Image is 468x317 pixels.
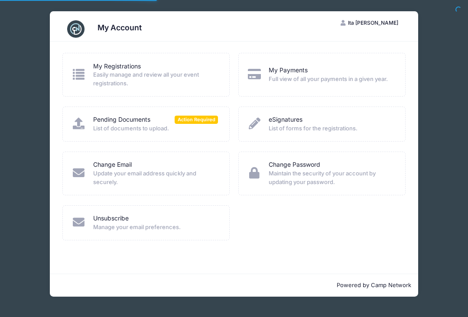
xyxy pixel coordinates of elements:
a: My Registrations [93,62,141,71]
span: Action Required [175,116,218,124]
img: CampNetwork [67,20,84,38]
span: Manage your email preferences. [93,223,218,232]
a: eSignatures [269,115,302,124]
span: Full view of all your payments in a given year. [269,75,394,84]
a: Change Password [269,160,320,169]
span: Maintain the security of your account by updating your password. [269,169,394,186]
span: Easily manage and review all your event registrations. [93,71,218,87]
p: Powered by Camp Network [57,281,411,290]
a: My Payments [269,66,308,75]
span: List of forms for the registrations. [269,124,394,133]
a: Pending Documents [93,115,150,124]
button: Ita [PERSON_NAME] [333,16,406,30]
a: Change Email [93,160,132,169]
h3: My Account [97,23,142,32]
span: List of documents to upload. [93,124,218,133]
span: Ita [PERSON_NAME] [348,19,398,26]
a: Unsubscribe [93,214,129,223]
span: Update your email address quickly and securely. [93,169,218,186]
